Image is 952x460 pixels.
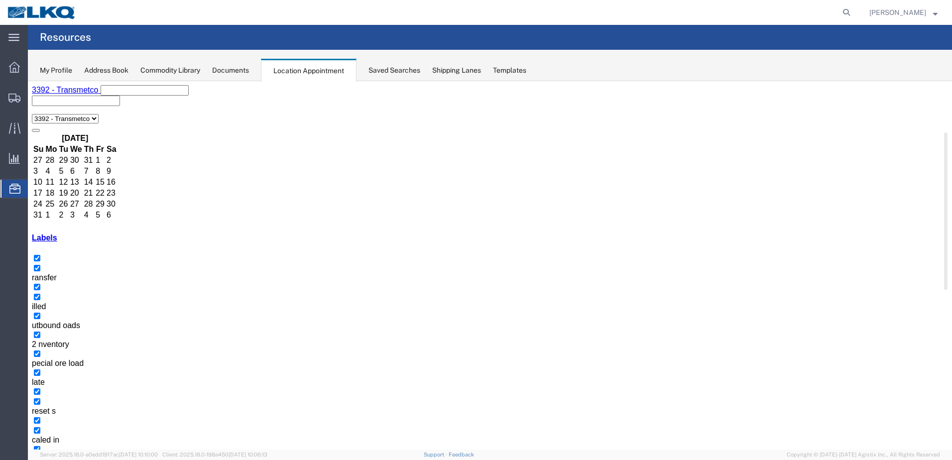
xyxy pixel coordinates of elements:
[31,118,41,128] td: 26
[6,269,12,276] input: pecial ore load
[493,65,526,76] div: Templates
[31,107,41,117] td: 19
[4,192,29,201] span: ransfer
[4,297,17,305] span: late
[5,129,16,139] td: 31
[869,7,926,18] span: Ryan Gledhill
[261,59,357,82] div: Location Appointment
[42,96,55,106] td: 13
[56,107,67,117] td: 21
[5,118,16,128] td: 24
[31,129,41,139] td: 2
[56,96,67,106] td: 14
[17,107,29,117] td: 18
[119,452,158,458] span: [DATE] 10:10:00
[6,213,12,219] input: illed
[869,6,938,18] button: [PERSON_NAME]
[84,65,128,76] div: Address Book
[42,85,55,95] td: 6
[42,118,55,128] td: 27
[6,346,12,352] input: caled in
[67,118,77,128] td: 29
[4,221,18,230] span: illed
[162,452,267,458] span: Client: 2025.18.0-198a450
[40,452,158,458] span: Server: 2025.18.0-a0edd1917ac
[78,96,89,106] td: 16
[56,129,67,139] td: 4
[212,65,249,76] div: Documents
[368,65,420,76] div: Saved Searches
[4,326,28,334] span: reset s
[6,317,12,324] input: reset s
[78,118,89,128] td: 30
[42,129,55,139] td: 3
[67,96,77,106] td: 15
[449,452,474,458] a: Feedback
[78,129,89,139] td: 6
[31,96,41,106] td: 12
[28,81,952,450] iframe: FS Legacy Container
[4,278,56,286] span: pecial ore load
[78,107,89,117] td: 23
[6,288,12,295] input: late
[229,452,267,458] span: [DATE] 10:06:13
[6,184,12,190] input: ransfer
[42,107,55,117] td: 20
[40,25,91,50] h4: Resources
[6,231,12,238] input: utbound oads
[432,65,481,76] div: Shipping Lanes
[7,5,77,20] img: logo
[78,85,89,95] td: 9
[4,259,41,267] span: 2 nventory
[4,152,29,161] a: Labels
[140,65,200,76] div: Commodity Library
[5,107,16,117] td: 17
[67,107,77,117] td: 22
[424,452,449,458] a: Support
[4,354,31,363] span: caled in
[40,65,72,76] div: My Profile
[17,96,29,106] td: 11
[17,118,29,128] td: 25
[6,250,12,257] input: 2 nventory
[56,85,67,95] td: 7
[787,451,940,459] span: Copyright © [DATE]-[DATE] Agistix Inc., All Rights Reserved
[17,129,29,139] td: 1
[67,129,77,139] td: 5
[4,240,52,248] span: utbound oads
[67,85,77,95] td: 8
[5,96,16,106] td: 10
[31,85,41,95] td: 5
[56,118,67,128] td: 28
